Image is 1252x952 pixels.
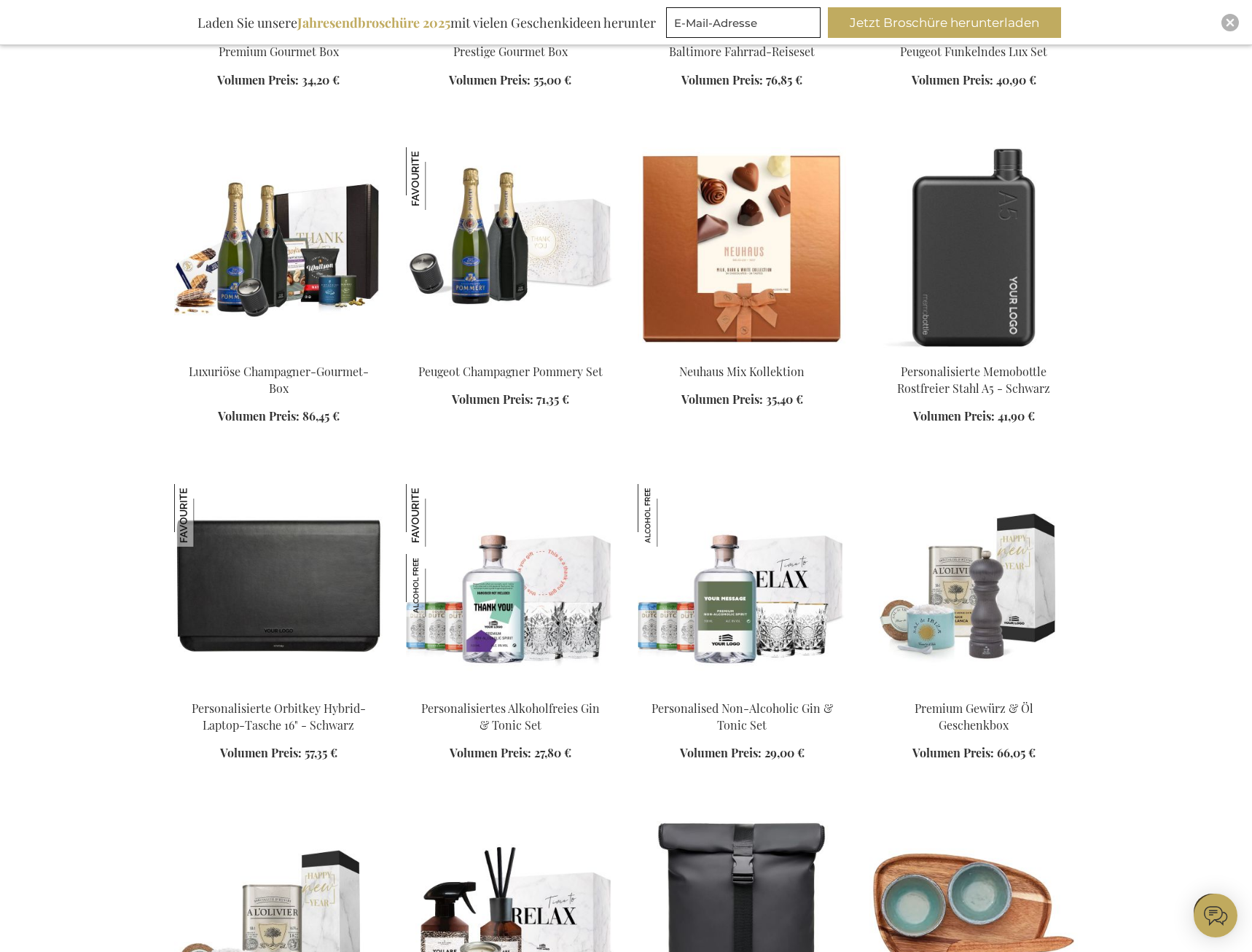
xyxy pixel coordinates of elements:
img: Luxury Champagne Gourmet Box [174,147,383,351]
span: 76,85 € [766,72,802,87]
a: Neuhaus Mix Collection [638,346,846,359]
a: Personalised Non-Alcoholic Gin & Tonic Set [652,701,833,733]
a: Peugeot Funkelndes Lux Set [900,44,1047,59]
span: 66,05 € [997,745,1036,760]
a: Volumen Preis: 55,00 € [449,72,571,89]
img: Personalised Non-Alcoholic Gin & Tonic Set [638,484,700,547]
img: Personalisiertes Alkoholfreies Gin & Tonic Set [406,484,614,688]
a: Volumen Preis: 40,90 € [912,72,1036,89]
span: Volumen Preis: [681,72,763,87]
a: Premium Gewürz & Öl Geschenkbox [869,682,1078,696]
form: marketing offers and promotions [666,7,825,42]
span: Volumen Preis: [452,391,533,407]
a: Personalisierte Memobottle Rostfreier Stahl A5 - Schwarz [869,346,1078,359]
input: E-Mail-Adresse [666,7,821,38]
a: Personalised Orbitkey Hybrid Laptop Sleeve 16" - Black Personalisierte Orbitkey Hybrid-Laptop-Tas... [174,682,383,696]
a: Personalisierte Orbitkey Hybrid-Laptop-Tasche 16" - Schwarz [192,701,366,733]
a: Volumen Preis: 41,90 € [913,408,1035,425]
img: Personalisiertes Alkoholfreies Gin & Tonic Set [406,554,469,617]
span: 29,00 € [764,745,805,760]
img: Peugeot Champagner Pommery Set [406,147,469,210]
a: Peugeot Champagne Pommery Set Peugeot Champagner Pommery Set [406,346,614,359]
div: Close [1221,14,1239,31]
a: Volumen Preis: 27,80 € [450,745,571,762]
a: Personalisiertes Alkoholfreies Gin & Tonic Set Personalisiertes Alkoholfreies Gin & Tonic Set Per... [406,682,614,696]
a: Volumen Preis: 35,40 € [681,391,803,408]
img: Close [1226,18,1235,27]
span: 71,35 € [536,391,569,407]
span: Volumen Preis: [217,72,299,87]
a: Personalised Non-Alcoholic Gin & Tonic Set Personalised Non-Alcoholic Gin & Tonic Set [638,682,846,696]
img: Personalisierte Memobottle Rostfreier Stahl A5 - Schwarz [869,147,1078,351]
a: Volumen Preis: 76,85 € [681,72,802,89]
a: Neuhaus Mix Kollektion [679,364,805,379]
span: Volumen Preis: [450,745,531,760]
span: Volumen Preis: [912,745,994,760]
a: Luxury Champagne Gourmet Box [174,346,383,359]
span: Volumen Preis: [220,745,302,760]
a: Volumen Preis: 57,35 € [220,745,337,762]
img: Personalisierte Orbitkey Hybrid-Laptop-Tasche 16" - Schwarz [174,484,237,547]
span: 40,90 € [996,72,1036,87]
span: Volumen Preis: [913,408,995,424]
button: Jetzt Broschüre herunterladen [828,7,1061,38]
span: 27,80 € [534,745,571,760]
iframe: belco-activator-frame [1194,894,1237,937]
a: Volumen Preis: 66,05 € [912,745,1036,762]
a: Premium Gourmet Box [219,44,339,59]
span: 86,45 € [302,408,340,424]
span: 35,40 € [766,391,803,407]
img: Personalisiertes Alkoholfreies Gin & Tonic Set [406,484,469,547]
img: Neuhaus Mix Collection [638,147,846,351]
span: Volumen Preis: [912,72,993,87]
a: Volumen Preis: 29,00 € [680,745,805,762]
a: Peugeot Champagner Pommery Set [418,364,603,379]
b: Jahresendbroschüre 2025 [297,14,450,31]
img: Personalised Orbitkey Hybrid Laptop Sleeve 16" - Black [174,484,383,688]
div: Laden Sie unsere mit vielen Geschenkideen herunter [191,7,662,38]
span: Volumen Preis: [681,391,763,407]
a: Volumen Preis: 86,45 € [218,408,340,425]
img: Peugeot Champagne Pommery Set [406,147,614,351]
a: Personalisierte Memobottle Rostfreier Stahl A5 - Schwarz [897,364,1050,396]
span: Volumen Preis: [218,408,300,424]
span: 55,00 € [533,72,571,87]
a: Baltimore Fahrrad-Reiseset [669,44,815,59]
a: Premium Gewürz & Öl Geschenkbox [915,701,1033,733]
span: 57,35 € [305,745,337,760]
a: Luxuriöse Champagner-Gourmet-Box [189,364,369,396]
a: Volumen Preis: 71,35 € [452,391,569,408]
img: Personalised Non-Alcoholic Gin & Tonic Set [638,484,846,688]
img: Premium Gewürz & Öl Geschenkbox [869,484,1078,688]
span: Volumen Preis: [449,72,531,87]
a: Prestige Gourmet Box [453,44,568,59]
a: Personalisiertes Alkoholfreies Gin & Tonic Set [421,701,600,733]
span: Volumen Preis: [680,745,762,760]
span: 41,90 € [998,408,1035,424]
span: 34,20 € [302,72,340,87]
a: Volumen Preis: 34,20 € [217,72,340,89]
